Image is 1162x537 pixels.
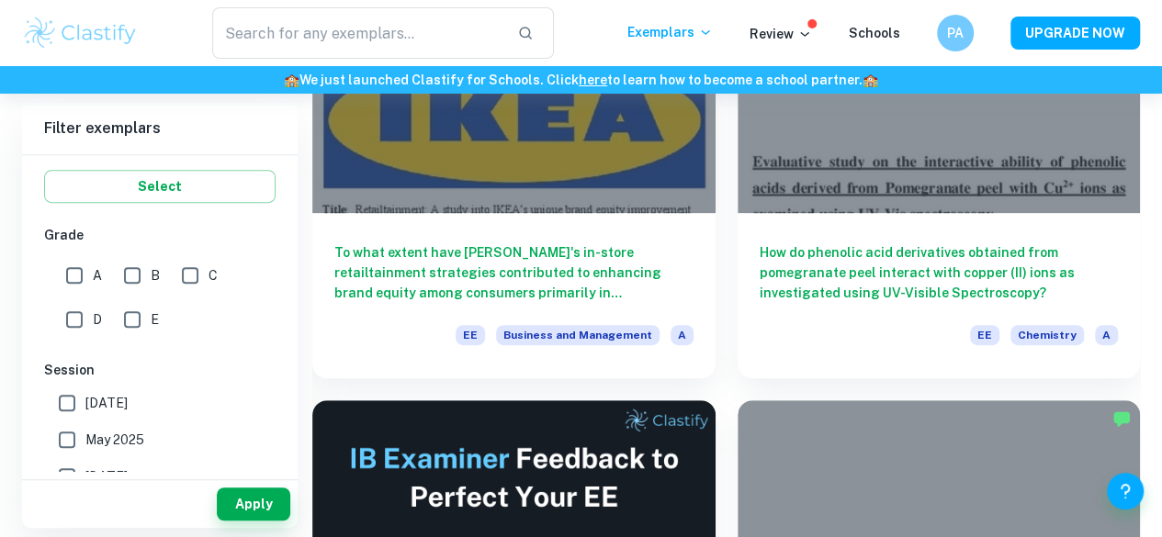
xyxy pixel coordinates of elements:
[212,7,502,59] input: Search for any exemplars...
[849,26,900,40] a: Schools
[151,309,159,330] span: E
[44,170,276,203] button: Select
[970,325,999,345] span: EE
[22,103,298,154] h6: Filter exemplars
[579,73,607,87] a: here
[4,70,1158,90] h6: We just launched Clastify for Schools. Click to learn how to become a school partner.
[93,265,102,285] span: A
[209,265,218,285] span: C
[863,73,878,87] span: 🏫
[93,309,102,330] span: D
[217,487,290,520] button: Apply
[85,393,128,413] span: [DATE]
[496,325,660,345] span: Business and Management
[1095,325,1118,345] span: A
[1010,17,1140,50] button: UPGRADE NOW
[22,15,139,51] img: Clastify logo
[760,242,1119,303] h6: How do phenolic acid derivatives obtained from pomegranate peel interact with copper (II) ions as...
[456,325,485,345] span: EE
[85,430,144,450] span: May 2025
[671,325,694,345] span: A
[1112,409,1131,428] img: Marked
[1010,325,1084,345] span: Chemistry
[334,242,694,303] h6: To what extent have [PERSON_NAME]'s in-store retailtainment strategies contributed to enhancing b...
[627,22,713,42] p: Exemplars
[284,73,299,87] span: 🏫
[44,360,276,380] h6: Session
[44,225,276,245] h6: Grade
[1107,473,1144,509] button: Help and Feedback
[151,265,160,285] span: B
[85,466,128,487] span: [DATE]
[750,24,812,44] p: Review
[945,23,966,43] h6: PA
[937,15,974,51] button: PA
